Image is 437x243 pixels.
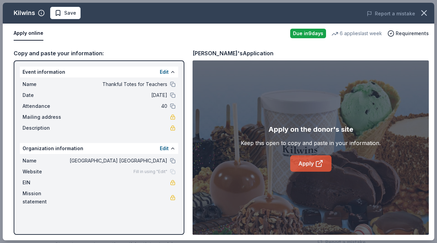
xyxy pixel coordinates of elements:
span: [GEOGRAPHIC_DATA] [GEOGRAPHIC_DATA] [68,157,167,165]
button: Edit [160,68,169,76]
div: Organization information [20,143,178,154]
div: Event information [20,67,178,77]
button: Apply online [14,26,43,41]
div: [PERSON_NAME]'s Application [193,49,273,58]
button: Save [50,7,81,19]
span: Mailing address [23,113,68,121]
span: 40 [68,102,167,110]
span: Description [23,124,68,132]
span: Requirements [396,29,429,38]
div: Apply on the donor's site [268,124,353,135]
span: Date [23,91,68,99]
span: Save [64,9,76,17]
div: Copy and paste your information: [14,49,184,58]
button: Edit [160,144,169,153]
div: Kilwins [14,8,35,18]
button: Requirements [387,29,429,38]
span: Name [23,157,68,165]
span: Name [23,80,68,88]
span: Thankful Totes for Teachers [68,80,167,88]
span: Attendance [23,102,68,110]
div: Due in 9 days [290,29,326,38]
span: Fill in using "Edit" [133,169,167,174]
a: Apply [290,155,332,172]
div: 6 applies last week [332,29,382,38]
span: Website [23,168,68,176]
button: Report a mistake [367,10,415,18]
span: EIN [23,178,68,187]
div: Keep this open to copy and paste in your information. [241,139,381,147]
span: Mission statement [23,189,68,206]
span: [DATE] [68,91,167,99]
